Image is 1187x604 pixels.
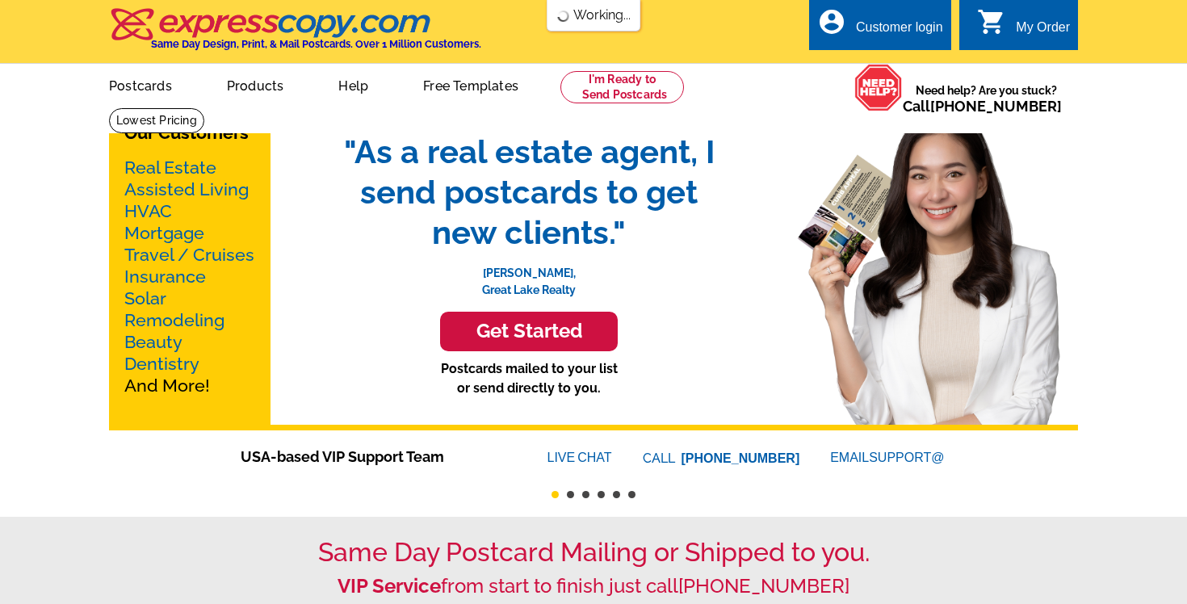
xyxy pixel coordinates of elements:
p: [PERSON_NAME], Great Lake Realty [327,253,731,299]
a: Assisted Living [124,179,249,199]
a: Solar [124,288,166,308]
a: HVAC [124,201,172,221]
strong: VIP Service [338,574,441,598]
img: help [854,64,903,111]
font: LIVE [547,448,578,468]
font: CALL [643,449,677,468]
font: SUPPORT@ [869,448,946,468]
a: LIVECHAT [547,451,612,464]
span: Need help? Are you stuck? [903,82,1070,115]
a: [PHONE_NUMBER] [678,574,849,598]
a: shopping_cart My Order [977,18,1070,38]
a: EMAILSUPPORT@ [830,451,946,464]
a: Real Estate [124,157,216,178]
a: account_circle Customer login [817,18,943,38]
a: Beauty [124,332,182,352]
h2: from start to finish just call [109,575,1078,598]
div: My Order [1016,20,1070,43]
i: shopping_cart [977,7,1006,36]
a: [PHONE_NUMBER] [930,98,1062,115]
img: loading... [557,10,570,23]
a: Same Day Design, Print, & Mail Postcards. Over 1 Million Customers. [109,19,481,50]
i: account_circle [817,7,846,36]
a: Mortgage [124,223,204,243]
a: Free Templates [397,65,544,103]
a: Postcards [83,65,198,103]
div: Customer login [856,20,943,43]
button: 2 of 6 [567,491,574,498]
span: Call [903,98,1062,115]
a: Travel / Cruises [124,245,254,265]
a: Insurance [124,266,206,287]
button: 6 of 6 [628,491,635,498]
a: Get Started [327,312,731,351]
button: 5 of 6 [613,491,620,498]
h1: Same Day Postcard Mailing or Shipped to you. [109,537,1078,568]
a: Help [312,65,394,103]
a: Dentistry [124,354,199,374]
button: 4 of 6 [598,491,605,498]
h3: Get Started [460,320,598,343]
a: [PHONE_NUMBER] [682,451,800,465]
a: Products [201,65,310,103]
button: 3 of 6 [582,491,589,498]
span: USA-based VIP Support Team [241,446,499,468]
h4: Same Day Design, Print, & Mail Postcards. Over 1 Million Customers. [151,38,481,50]
p: Postcards mailed to your list or send directly to you. [327,359,731,398]
a: Remodeling [124,310,224,330]
button: 1 of 6 [552,491,559,498]
p: And More! [124,157,255,396]
span: "As a real estate agent, I send postcards to get new clients." [327,132,731,253]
